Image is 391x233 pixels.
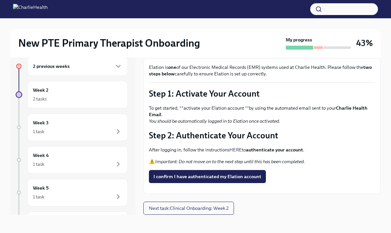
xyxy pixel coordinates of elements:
p: After logging in, follow the instructions to . [149,147,375,153]
p: Step 2: Authenticate Your Account [149,130,375,141]
h6: Week 2 [33,86,49,94]
div: 1 task [33,194,44,200]
a: Week 41 task [16,146,128,174]
h6: Week 4 [33,152,49,159]
strong: authenticate your account [246,147,303,153]
span: Next task : Clinical Onboarding: Week 2 [149,205,228,211]
a: Week 31 task [16,114,128,141]
h3: 43% [356,37,373,49]
a: Week 51 task [16,179,128,206]
div: 2 previous weeks [27,57,128,76]
em: Important: Do not move on to the next step until this has been completed. [155,159,305,164]
button: Next task:Clinical Onboarding: Week 2 [143,202,234,215]
p: To get started, **activate your Elation account **by using the automated email sent to your . [149,105,375,124]
img: CharlieHealth [13,4,48,14]
div: 1 task [33,128,44,135]
em: You should be automatically logged in to Elation once activated. [149,118,280,124]
p: ⚠️ [149,158,375,165]
h2: New PTE Primary Therapist Onboarding [18,37,200,50]
span: I confirm I have authenticated my Elation account [153,173,261,180]
a: HERE [229,147,242,153]
strong: My progress [286,37,312,43]
h6: 2 previous weeks [33,63,70,70]
strong: one [168,64,176,70]
p: Step 1: Activate Your Account [149,88,375,100]
div: 1 task [33,161,44,167]
button: I confirm I have authenticated my Elation account [149,170,266,183]
div: 2 tasks [33,96,47,102]
a: Week 22 tasks [16,81,128,108]
h6: Week 5 [33,184,49,192]
h6: Week 3 [33,119,49,126]
p: Elation is of our Electronic Medical Records (EMR) systems used at Charlie Health. Please follow ... [149,64,375,77]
